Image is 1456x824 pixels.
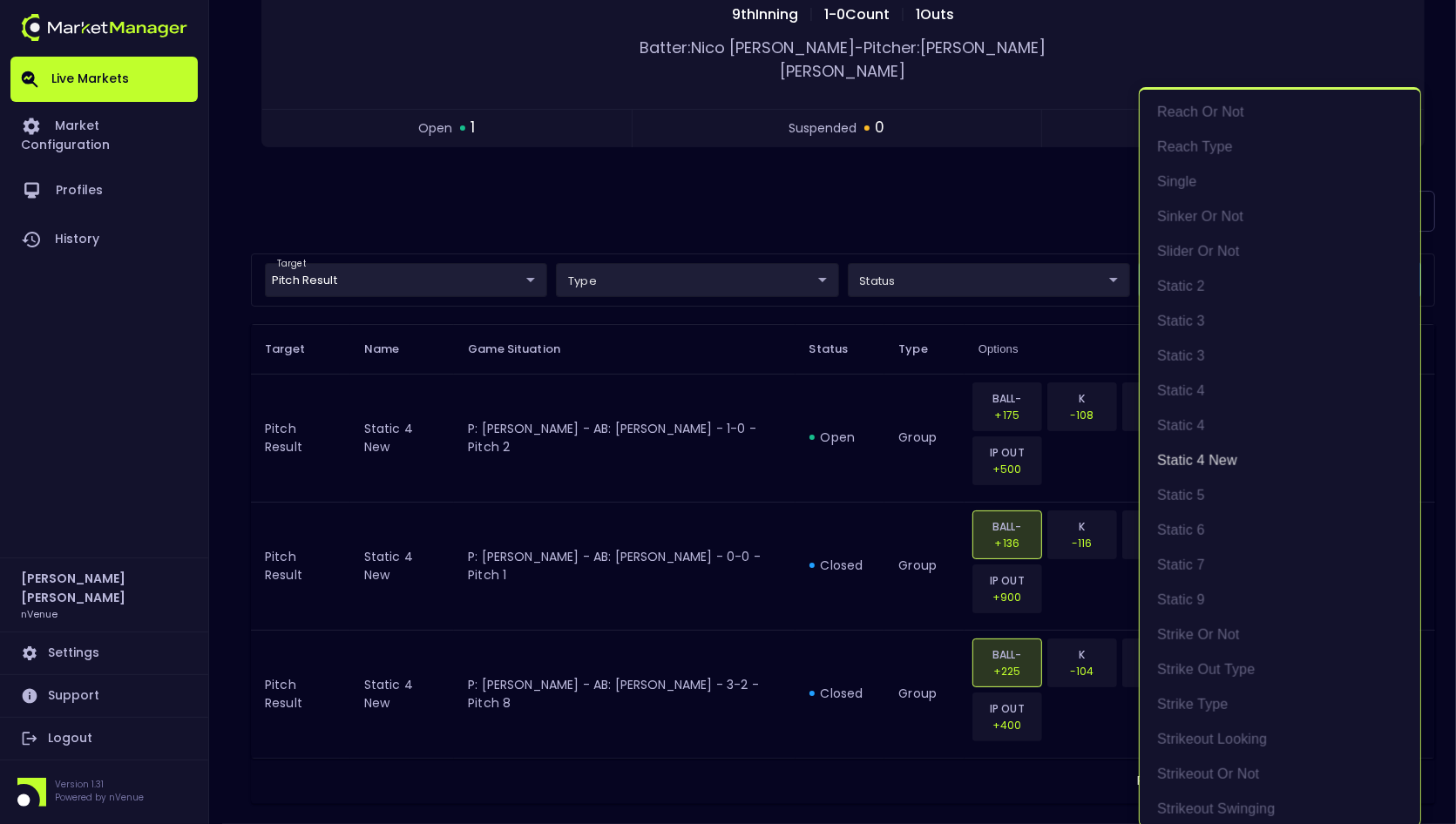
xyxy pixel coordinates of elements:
[1140,618,1420,652] li: strike or not
[1140,722,1420,757] li: strikeout looking
[1140,652,1420,687] li: strike out type
[1140,513,1420,548] li: Static 6
[1140,374,1420,409] li: Static 4
[1140,269,1420,304] li: static 2
[1140,234,1420,269] li: Slider or Not
[1140,548,1420,583] li: Static 7
[1140,95,1420,130] li: reach or not
[1140,304,1420,339] li: static 3
[1140,199,1420,234] li: Sinker or Not
[1140,409,1420,443] li: static 4
[1140,583,1420,618] li: Static 9
[1140,443,1420,478] li: static 4 new
[1140,130,1420,165] li: reach type
[1140,165,1420,199] li: single
[1140,687,1420,722] li: strike type
[1140,339,1420,374] li: Static 3
[1140,757,1420,792] li: strikeout or not
[1140,478,1420,513] li: Static 5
